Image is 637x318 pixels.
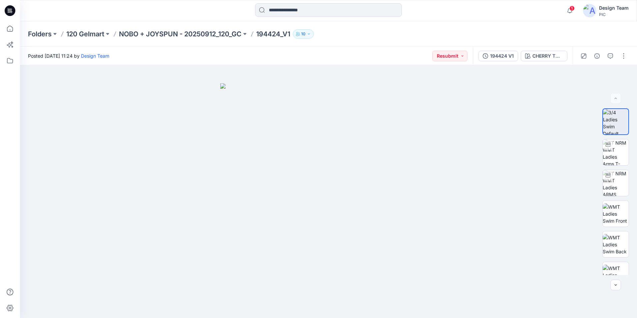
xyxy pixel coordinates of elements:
p: 10 [301,30,306,38]
a: 120 Gelmart [66,29,104,39]
span: 1 [569,6,575,11]
img: WMT Ladies Swim Front [603,203,629,224]
img: eyJhbGciOiJIUzI1NiIsImtpZCI6IjAiLCJzbHQiOiJzZXMiLCJ0eXAiOiJKV1QifQ.eyJkYXRhIjp7InR5cGUiOiJzdG9yYW... [220,83,437,318]
div: 194424 V1 [490,52,514,60]
div: PIC [599,12,629,17]
div: CHERRY TOMATO [532,52,563,60]
img: avatar [583,4,596,17]
a: NOBO + JOYSPUN - 20250912_120_GC [119,29,242,39]
img: TT NRM WMT Ladies ARMS DOWN [603,170,629,196]
div: Design Team [599,4,629,12]
p: 194424_V1 [256,29,290,39]
span: Posted [DATE] 11:24 by [28,52,109,59]
img: WMT Ladies Swim Back [603,234,629,255]
img: 3/4 Ladies Swim Default [603,109,628,134]
img: TT NRM WMT Ladies Arms T-POSE [603,139,629,165]
a: Folders [28,29,52,39]
button: CHERRY TOMATO [521,51,567,61]
button: Details [592,51,602,61]
a: Design Team [81,53,109,59]
button: 194424 V1 [478,51,518,61]
img: WMT Ladies Swim Left [603,265,629,286]
button: 10 [293,29,314,39]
